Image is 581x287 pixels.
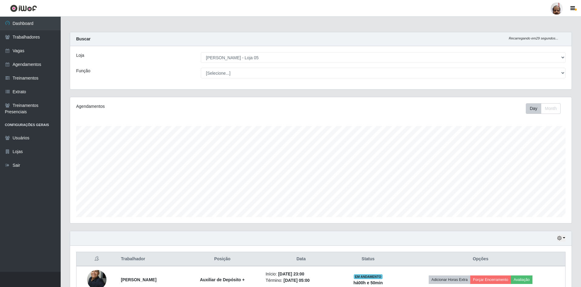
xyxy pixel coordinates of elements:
[526,103,541,114] button: Day
[396,252,565,266] th: Opções
[509,36,558,40] i: Recarregando em 29 segundos...
[76,52,84,59] label: Loja
[117,252,183,266] th: Trabalhador
[354,274,383,279] span: EM ANDAMENTO
[429,275,470,284] button: Adicionar Horas Extra
[265,271,336,277] li: Início:
[200,277,245,282] strong: Auxiliar de Depósito +
[284,278,310,283] time: [DATE] 05:00
[470,275,511,284] button: Forçar Encerramento
[183,252,262,266] th: Posição
[511,275,532,284] button: Avaliação
[541,103,561,114] button: Month
[265,277,336,284] li: Término:
[76,103,275,110] div: Agendamentos
[278,272,304,276] time: [DATE] 23:00
[353,280,383,285] strong: há 00 h e 50 min
[526,103,561,114] div: First group
[76,36,90,41] strong: Buscar
[10,5,37,12] img: CoreUI Logo
[526,103,566,114] div: Toolbar with button groups
[262,252,340,266] th: Data
[340,252,396,266] th: Status
[76,68,90,74] label: Função
[121,277,156,282] strong: [PERSON_NAME]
